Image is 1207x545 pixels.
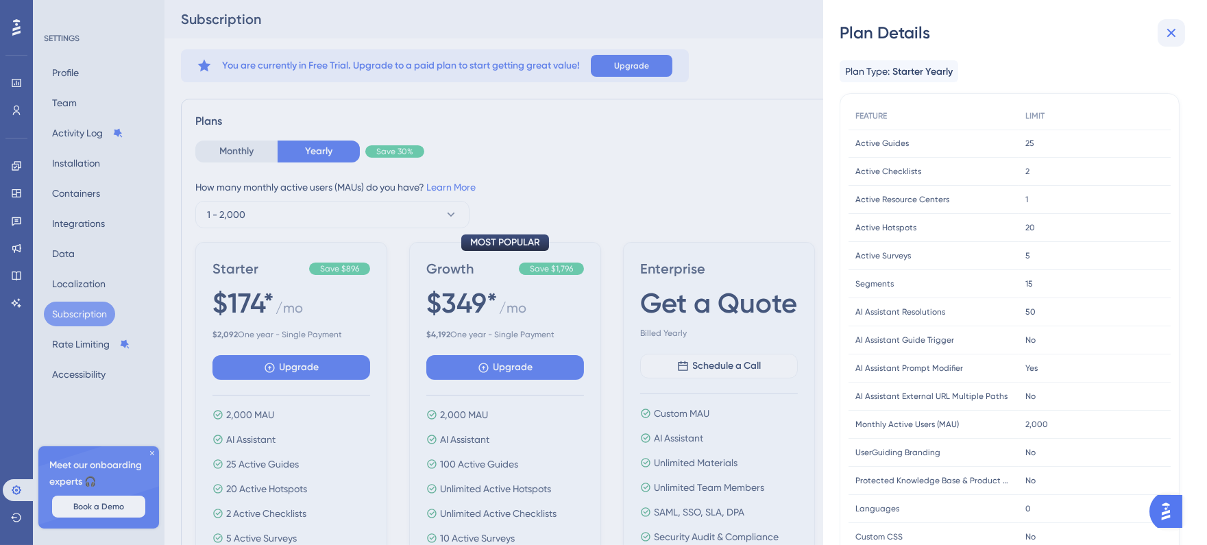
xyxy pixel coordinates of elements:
[855,222,916,233] span: Active Hotspots
[1025,503,1031,514] span: 0
[1025,335,1036,346] span: No
[855,447,940,458] span: UserGuiding Branding
[1025,306,1036,317] span: 50
[1025,363,1038,374] span: Yes
[855,250,911,261] span: Active Surveys
[855,335,954,346] span: AI Assistant Guide Trigger
[1025,447,1036,458] span: No
[855,503,899,514] span: Languages
[1149,491,1191,532] iframe: UserGuiding AI Assistant Launcher
[1025,278,1033,289] span: 15
[855,363,963,374] span: AI Assistant Prompt Modifier
[1025,110,1045,121] span: LIMIT
[840,22,1191,44] div: Plan Details
[855,531,903,542] span: Custom CSS
[855,419,959,430] span: Monthly Active Users (MAU)
[1025,222,1035,233] span: 20
[1025,250,1030,261] span: 5
[1025,419,1048,430] span: 2,000
[855,306,945,317] span: AI Assistant Resolutions
[892,64,953,80] span: Starter Yearly
[855,138,909,149] span: Active Guides
[1025,531,1036,542] span: No
[855,194,949,205] span: Active Resource Centers
[1025,194,1028,205] span: 1
[855,278,894,289] span: Segments
[1025,475,1036,486] span: No
[855,391,1008,402] span: AI Assistant External URL Multiple Paths
[845,63,890,80] span: Plan Type:
[1025,166,1029,177] span: 2
[855,110,887,121] span: FEATURE
[855,475,1012,486] span: Protected Knowledge Base & Product Updates
[855,166,921,177] span: Active Checklists
[1025,138,1034,149] span: 25
[1025,391,1036,402] span: No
